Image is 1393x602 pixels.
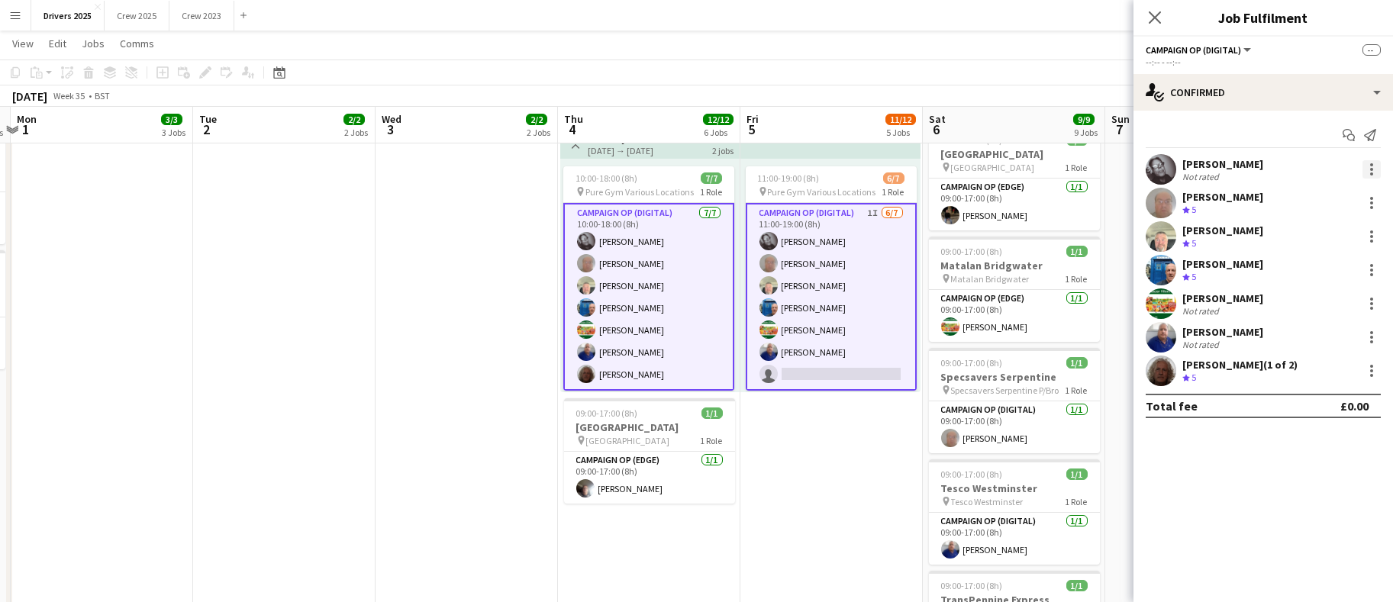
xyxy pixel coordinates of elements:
span: 09:00-17:00 (8h) [941,580,1003,591]
span: 2/2 [343,114,365,125]
app-job-card: 09:00-17:00 (8h)1/1Matalan Bridgwater Matalan Bridgwater1 RoleCampaign Op (Edge)1/109:00-17:00 (8... [929,237,1100,342]
h3: Job Fulfilment [1133,8,1393,27]
span: 1 Role [701,435,723,446]
span: 12/12 [703,114,734,125]
app-job-card: 11:00-19:00 (8h)6/7 Pure Gym Various Locations1 RoleCampaign Op (Digital)1I6/711:00-19:00 (8h)[PE... [746,166,917,391]
div: [PERSON_NAME] [1182,257,1263,271]
span: 9/9 [1073,114,1095,125]
div: BST [95,90,110,101]
div: [PERSON_NAME] (1 of 2) [1182,358,1298,372]
div: Not rated [1182,171,1222,182]
span: 1 Role [1066,162,1088,173]
span: 10:00-18:00 (8h) [576,172,637,184]
span: 7 [1109,121,1130,138]
div: 3 Jobs [162,127,185,138]
span: Edit [49,37,66,50]
span: [GEOGRAPHIC_DATA] [586,435,670,446]
div: Not rated [1182,339,1222,350]
span: [GEOGRAPHIC_DATA] [951,162,1035,173]
a: Comms [114,34,160,53]
span: 5 [1191,237,1196,249]
app-card-role: Campaign Op (Digital)1/109:00-17:00 (8h)[PERSON_NAME] [929,401,1100,453]
span: Week 35 [50,90,89,101]
span: 4 [562,121,583,138]
span: 2 [197,121,217,138]
app-job-card: 09:00-17:00 (8h)1/1Specsavers Serpentine Specsavers Serpentine P/Bro1 RoleCampaign Op (Digital)1/... [929,348,1100,453]
span: Tue [199,112,217,126]
span: 09:00-17:00 (8h) [576,407,638,419]
span: 3 [379,121,401,138]
span: 3/3 [161,114,182,125]
span: 5 [1191,204,1196,215]
span: Thu [564,112,583,126]
div: --:-- - --:-- [1146,56,1381,68]
span: 1/1 [1066,468,1088,480]
span: 1/1 [1066,580,1088,591]
div: [PERSON_NAME] [1182,325,1263,339]
span: Sat [929,112,946,126]
span: 09:00-17:00 (8h) [941,468,1003,480]
span: 1 Role [1066,496,1088,507]
span: Pure Gym Various Locations [585,186,694,198]
span: Matalan Bridgwater [951,273,1030,285]
span: 09:00-17:00 (8h) [941,357,1003,369]
a: View [6,34,40,53]
span: Comms [120,37,154,50]
span: 09:00-17:00 (8h) [941,246,1003,257]
button: Campaign Op (Digital) [1146,44,1253,56]
button: Crew 2023 [169,1,234,31]
span: Jobs [82,37,105,50]
app-card-role: Campaign Op (Digital)1/109:00-17:00 (8h)[PERSON_NAME] [929,513,1100,565]
span: 11/12 [885,114,916,125]
span: 6/7 [883,172,904,184]
span: Fri [746,112,759,126]
div: [DATE] [12,89,47,104]
h3: Matalan Bridgwater [929,259,1100,272]
span: 2/2 [526,114,547,125]
div: 09:00-17:00 (8h)1/1[GEOGRAPHIC_DATA] [GEOGRAPHIC_DATA]1 RoleCampaign Op (Edge)1/109:00-17:00 (8h)... [564,398,735,504]
span: Specsavers Serpentine P/Bro [951,385,1059,396]
button: Drivers 2025 [31,1,105,31]
div: 6 Jobs [704,127,733,138]
div: 2 jobs [712,143,734,156]
span: Wed [382,112,401,126]
span: 7/7 [701,172,722,184]
app-card-role: Campaign Op (Digital)7/710:00-18:00 (8h)[PERSON_NAME][PERSON_NAME][PERSON_NAME][PERSON_NAME][PERS... [563,203,734,391]
app-card-role: Campaign Op (Edge)1/109:00-17:00 (8h)[PERSON_NAME] [929,179,1100,230]
div: [PERSON_NAME] [1182,190,1263,204]
div: [PERSON_NAME] [1182,291,1263,305]
app-card-role: Campaign Op (Digital)1I6/711:00-19:00 (8h)[PERSON_NAME][PERSON_NAME][PERSON_NAME][PERSON_NAME][PE... [746,203,917,391]
h3: [GEOGRAPHIC_DATA] [929,147,1100,161]
a: Edit [43,34,73,53]
h3: Specsavers Serpentine [929,370,1100,384]
span: -- [1362,44,1381,56]
span: 1/1 [1066,246,1088,257]
div: Total fee [1146,398,1198,414]
h3: [GEOGRAPHIC_DATA] [564,420,735,434]
a: Jobs [76,34,111,53]
span: 1 Role [1066,273,1088,285]
span: 1 Role [700,186,722,198]
span: 1 Role [882,186,904,198]
div: [PERSON_NAME] [1182,224,1263,237]
span: Mon [17,112,37,126]
span: 11:00-19:00 (8h) [758,172,820,184]
span: 5 [744,121,759,138]
div: 9 Jobs [1074,127,1098,138]
span: View [12,37,34,50]
span: Campaign Op (Digital) [1146,44,1241,56]
span: 6 [927,121,946,138]
div: £0.00 [1340,398,1369,414]
div: 5 Jobs [886,127,915,138]
div: 2 Jobs [527,127,550,138]
div: 09:00-17:00 (8h)1/1[GEOGRAPHIC_DATA] [GEOGRAPHIC_DATA]1 RoleCampaign Op (Edge)1/109:00-17:00 (8h)... [929,125,1100,230]
app-job-card: 10:00-18:00 (8h)7/7 Pure Gym Various Locations1 RoleCampaign Op (Digital)7/710:00-18:00 (8h)[PERS... [563,166,734,391]
button: Crew 2025 [105,1,169,31]
h3: Tesco Westminster [929,481,1100,495]
span: Tesco Westminster [951,496,1024,507]
app-job-card: 09:00-17:00 (8h)1/1Tesco Westminster Tesco Westminster1 RoleCampaign Op (Digital)1/109:00-17:00 (... [929,459,1100,565]
span: 1/1 [701,407,723,419]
